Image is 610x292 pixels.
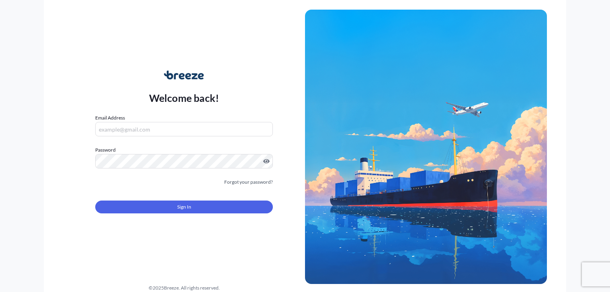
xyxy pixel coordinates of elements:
[224,178,273,186] a: Forgot your password?
[177,203,191,211] span: Sign In
[263,158,270,164] button: Show password
[63,284,305,292] div: © 2025 Breeze. All rights reserved.
[95,114,125,122] label: Email Address
[149,91,219,104] p: Welcome back!
[95,122,273,136] input: example@gmail.com
[305,10,547,284] img: Ship illustration
[95,201,273,213] button: Sign In
[95,146,273,154] label: Password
